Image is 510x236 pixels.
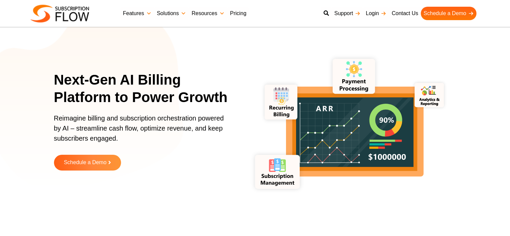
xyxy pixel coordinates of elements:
a: Schedule a Demo [54,155,121,171]
a: Support [332,7,363,20]
h1: Next-Gen AI Billing Platform to Power Growth [54,71,237,106]
p: Reimagine billing and subscription orchestration powered by AI – streamline cash flow, optimize r... [54,113,228,150]
span: Schedule a Demo [64,160,106,166]
a: Login [363,7,389,20]
a: Contact Us [389,7,421,20]
a: Features [120,7,154,20]
img: Subscriptionflow [31,5,89,22]
a: Resources [189,7,227,20]
a: Solutions [154,7,189,20]
iframe: Intercom live chat [487,213,503,229]
a: Schedule a Demo [421,7,476,20]
a: Pricing [227,7,249,20]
